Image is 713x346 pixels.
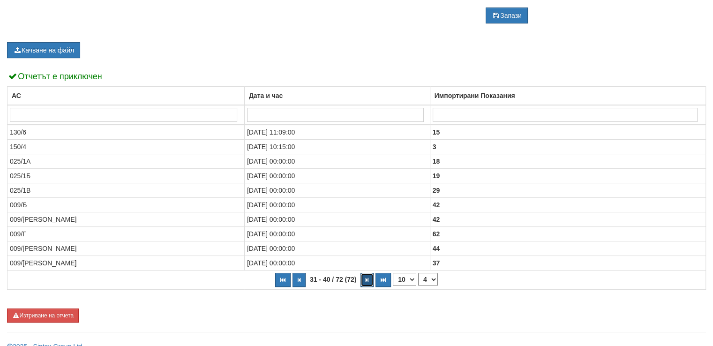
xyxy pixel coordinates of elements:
td: 150/4 [8,140,245,154]
td: 009/Г [8,227,245,241]
button: Запази [486,8,528,23]
td: 009/[PERSON_NAME] [8,256,245,271]
b: 42 [433,201,440,209]
td: [DATE] 00:00:00 [244,198,430,212]
b: 62 [433,230,440,238]
td: [DATE] 00:00:00 [244,227,430,241]
b: 3 [433,143,436,150]
b: 37 [433,259,440,267]
button: Първа страница [275,273,291,287]
td: 025/1А [8,154,245,169]
td: 130/6 [8,125,245,140]
td: 009/[PERSON_NAME] [8,241,245,256]
b: 29 [433,187,440,194]
h4: Отчетът е приключен [7,72,706,82]
button: Предишна страница [293,273,306,287]
b: 18 [433,158,440,165]
td: [DATE] 00:00:00 [244,212,430,227]
th: Импортирани Показания: No sort applied, activate to apply an ascending sort [430,87,705,105]
td: [DATE] 11:09:00 [244,125,430,140]
td: 009/Б [8,198,245,212]
button: Изтриване на отчета [7,308,79,323]
th: АС: No sort applied, activate to apply an ascending sort [8,87,245,105]
button: Последна страница [375,273,391,287]
td: 009/[PERSON_NAME] [8,212,245,227]
b: 19 [433,172,440,180]
th: Дата и час: No sort applied, activate to apply an ascending sort [244,87,430,105]
b: 42 [433,216,440,223]
div: Дата и час [247,89,428,102]
td: [DATE] 00:00:00 [244,256,430,271]
span: 31 - 40 / 72 (72) [308,276,359,283]
button: Следваща страница [360,273,374,287]
td: [DATE] 00:00:00 [244,169,430,183]
td: [DATE] 10:15:00 [244,140,430,154]
td: 025/1Б [8,169,245,183]
div: АС [10,89,242,102]
b: 15 [433,128,440,136]
div: Импортирани Показания [433,89,703,102]
td: [DATE] 00:00:00 [244,241,430,256]
select: Брой редове на страница [393,273,416,286]
td: [DATE] 00:00:00 [244,154,430,169]
td: 025/1В [8,183,245,198]
select: Страница номер [418,273,438,286]
button: Качване на файл [7,42,80,58]
td: [DATE] 00:00:00 [244,183,430,198]
b: 44 [433,245,440,252]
